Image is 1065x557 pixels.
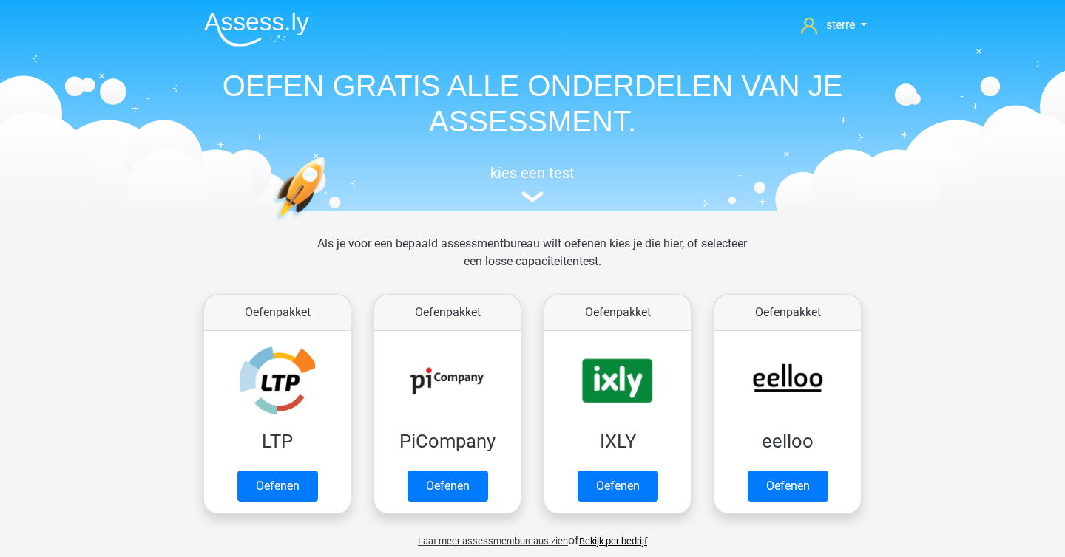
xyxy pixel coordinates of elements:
a: Bekijk per bedrijf [579,536,647,547]
span: sterre [826,18,855,32]
h5: kies een test [192,164,873,182]
div: Als je voor een bepaald assessmentbureau wilt oefenen kies je die hier, of selecteer een losse ca... [305,235,759,288]
img: assessment [521,191,544,202]
a: sterre [795,16,873,34]
h1: OEFEN GRATIS ALLE ONDERDELEN VAN JE ASSESSMENT. [192,68,873,139]
div: of [192,520,873,550]
a: Oefenen [237,471,318,502]
a: Oefenen [748,471,828,502]
a: kies een test [192,164,873,203]
img: oefenen [274,157,382,290]
img: Assessly [204,12,309,47]
a: Oefenen [408,471,488,502]
a: Oefenen [578,471,658,502]
span: Laat meer assessmentbureaus zien [418,536,568,547]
